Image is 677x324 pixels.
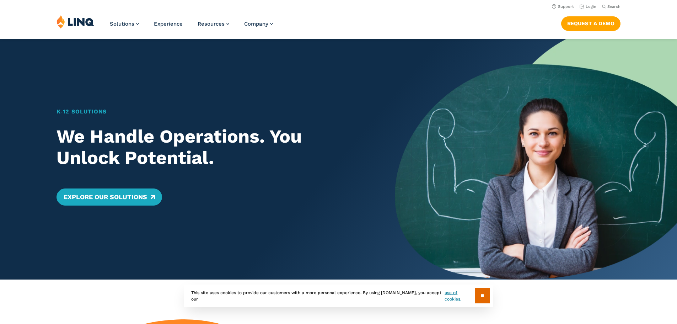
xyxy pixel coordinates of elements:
[445,290,475,302] a: use of cookies.
[57,107,367,116] h1: K‑12 Solutions
[602,4,620,9] button: Open Search Bar
[395,39,677,280] img: Home Banner
[561,16,620,31] a: Request a Demo
[57,188,162,206] a: Explore Our Solutions
[110,15,273,38] nav: Primary Navigation
[244,21,273,27] a: Company
[580,4,596,9] a: Login
[561,15,620,31] nav: Button Navigation
[57,126,367,169] h2: We Handle Operations. You Unlock Potential.
[110,21,134,27] span: Solutions
[198,21,225,27] span: Resources
[110,21,139,27] a: Solutions
[552,4,574,9] a: Support
[198,21,229,27] a: Resources
[184,285,493,307] div: This site uses cookies to provide our customers with a more personal experience. By using [DOMAIN...
[607,4,620,9] span: Search
[244,21,268,27] span: Company
[57,15,94,28] img: LINQ | K‑12 Software
[154,21,183,27] a: Experience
